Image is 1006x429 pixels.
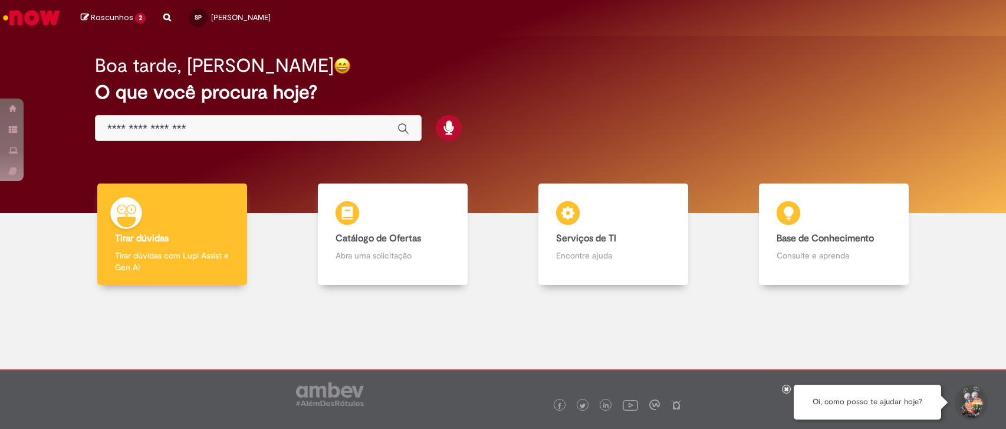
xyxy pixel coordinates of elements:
img: logo_footer_twitter.png [580,403,586,409]
img: logo_footer_ambev_rotulo_gray.png [296,382,364,406]
span: Rascunhos [91,12,133,23]
b: Serviços de TI [556,232,616,244]
p: Tirar dúvidas com Lupi Assist e Gen Ai [115,250,229,273]
a: Rascunhos [81,12,146,24]
img: happy-face.png [334,57,351,74]
b: Base de Conhecimento [777,232,874,244]
img: logo_footer_workplace.png [649,399,660,410]
span: [PERSON_NAME] [211,12,271,22]
p: Consulte e aprenda [777,250,891,261]
h2: O que você procura hoje? [95,82,911,103]
span: 2 [135,13,146,24]
p: Encontre ajuda [556,250,670,261]
a: Serviços de TI Encontre ajuda [503,184,724,286]
a: Base de Conhecimento Consulte e aprenda [724,184,944,286]
a: Catálogo de Ofertas Abra uma solicitação [282,184,503,286]
div: Oi, como posso te ajudar hoje? [794,385,941,420]
p: Abra uma solicitação [336,250,450,261]
b: Catálogo de Ofertas [336,232,421,244]
img: logo_footer_facebook.png [557,403,563,409]
span: SP [195,14,202,21]
button: Iniciar Conversa de Suporte [953,385,988,420]
a: Tirar dúvidas Tirar dúvidas com Lupi Assist e Gen Ai [62,184,282,286]
img: logo_footer_linkedin.png [603,402,609,410]
img: logo_footer_naosei.png [671,399,682,410]
img: ServiceNow [1,6,62,30]
img: logo_footer_youtube.png [623,397,638,412]
h2: Boa tarde, [PERSON_NAME] [95,55,334,76]
b: Tirar dúvidas [115,232,169,244]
